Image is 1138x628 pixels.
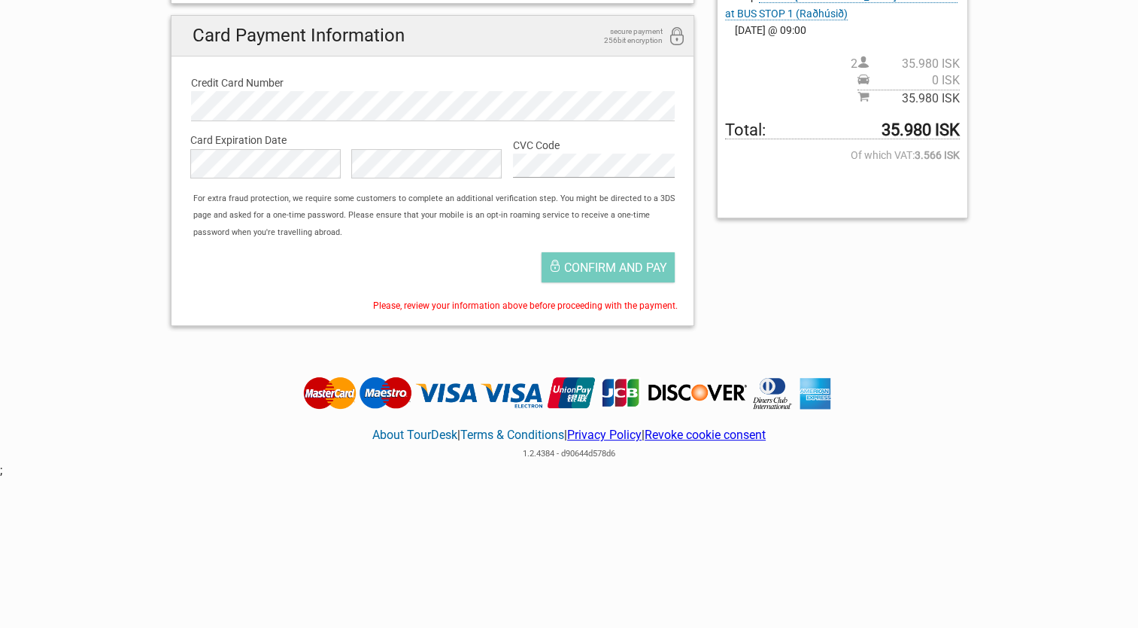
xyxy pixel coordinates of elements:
[542,252,675,282] button: Confirm and pay
[460,428,564,442] a: Terms & Conditions
[179,297,687,314] div: Please, review your information above before proceeding with the payment.
[869,56,960,72] span: 35.980 ISK
[171,16,694,56] h2: Card Payment Information
[299,376,839,410] img: Tourdesk accepts
[857,72,960,89] span: Pickup price
[857,90,960,107] span: Subtotal
[725,22,959,38] span: [DATE] @ 09:00
[523,449,615,459] span: 1.2.4384 - d90644d578d6
[513,137,675,154] label: CVC Code
[190,132,675,148] label: Card Expiration Date
[645,428,766,442] a: Revoke cookie consent
[915,147,960,163] strong: 3.566 ISK
[191,75,675,91] label: Credit Card Number
[869,72,960,89] span: 0 ISK
[372,428,457,442] a: About TourDesk
[564,261,667,275] span: Confirm and pay
[186,191,693,241] div: For extra fraud protection, we require some customers to complete an additional verification step...
[299,410,839,462] div: | | |
[882,122,960,139] strong: 35.980 ISK
[587,27,663,45] span: secure payment 256bit encryption
[668,27,686,47] i: 256bit encryption
[869,90,960,107] span: 35.980 ISK
[567,428,642,442] a: Privacy Policy
[725,122,959,139] span: Total to be paid
[851,56,960,72] span: 2 person(s)
[725,147,959,163] span: Of which VAT:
